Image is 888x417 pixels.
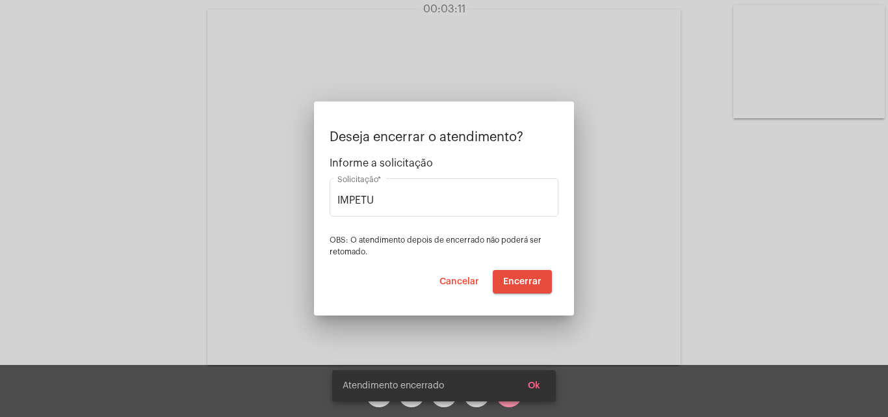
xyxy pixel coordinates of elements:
[330,236,542,256] span: OBS: O atendimento depois de encerrado não poderá ser retomado.
[493,270,552,293] button: Encerrar
[423,4,465,14] span: 00:03:11
[343,379,444,392] span: Atendimento encerrado
[528,381,540,390] span: Ok
[429,270,490,293] button: Cancelar
[439,277,479,286] span: Cancelar
[330,130,558,144] p: Deseja encerrar o atendimento?
[330,157,558,169] span: Informe a solicitação
[503,277,542,286] span: Encerrar
[337,195,551,206] input: Buscar solicitação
